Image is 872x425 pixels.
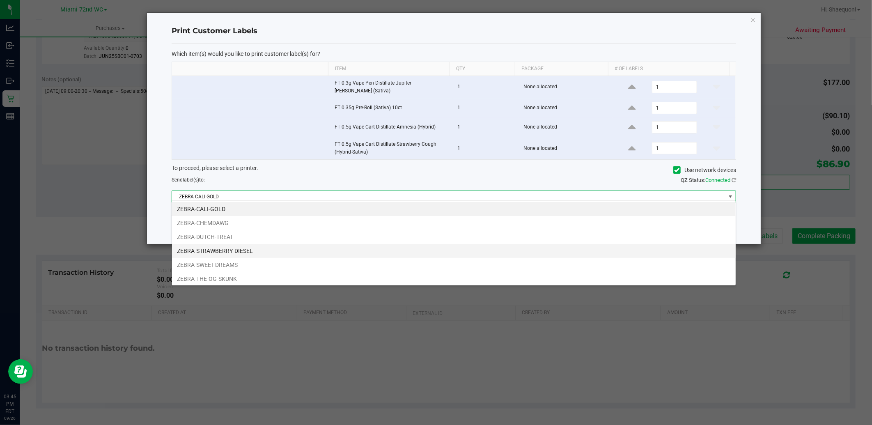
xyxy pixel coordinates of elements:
h4: Print Customer Labels [172,26,736,37]
span: QZ Status: [681,177,736,183]
td: None allocated [519,137,613,159]
td: FT 0.35g Pre-Roll (Sativa) 10ct [330,99,453,118]
th: Package [515,62,608,76]
th: # of labels [608,62,729,76]
td: None allocated [519,76,613,99]
td: FT 0.3g Vape Pen Distillate Jupiter [PERSON_NAME] (Sativa) [330,76,453,99]
span: Connected [705,177,730,183]
p: Which item(s) would you like to print customer label(s) for? [172,50,736,57]
td: FT 0.5g Vape Cart Distillate Strawberry Cough (Hybrid-Sativa) [330,137,453,159]
iframe: Resource center [8,359,33,384]
td: None allocated [519,99,613,118]
span: ZEBRA-CALI-GOLD [172,191,725,202]
div: To proceed, please select a printer. [165,164,742,176]
td: 1 [452,99,519,118]
li: ZEBRA-THE-OG-SKUNK [172,272,736,286]
th: Qty [450,62,515,76]
li: ZEBRA-CALI-GOLD [172,202,736,216]
td: FT 0.5g Vape Cart Distillate Amnesia (Hybrid) [330,118,453,137]
li: ZEBRA-CHEMDAWG [172,216,736,230]
td: 1 [452,137,519,159]
li: ZEBRA-SWEET-DREAMS [172,258,736,272]
li: ZEBRA-DUTCH-TREAT [172,230,736,244]
td: 1 [452,118,519,137]
td: None allocated [519,118,613,137]
label: Use network devices [673,166,736,175]
th: Item [328,62,449,76]
span: label(s) [183,177,199,183]
li: ZEBRA-STRAWBERRY-DIESEL [172,244,736,258]
td: 1 [452,76,519,99]
span: Send to: [172,177,205,183]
